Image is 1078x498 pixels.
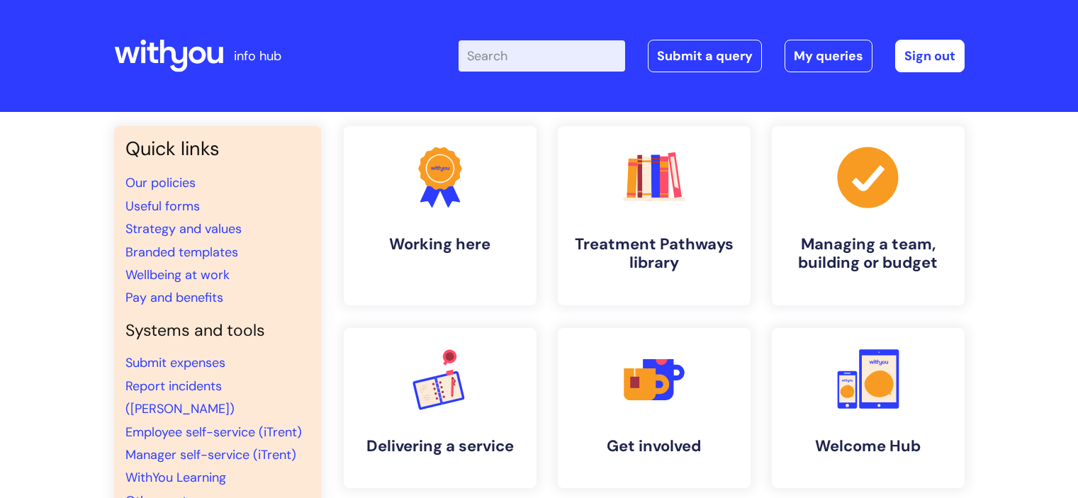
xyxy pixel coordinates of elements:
[783,437,953,455] h4: Welcome Hub
[125,220,242,237] a: Strategy and values
[355,235,525,254] h4: Working here
[125,446,296,463] a: Manager self-service (iTrent)
[125,378,235,417] a: Report incidents ([PERSON_NAME])
[344,328,537,488] a: Delivering a service
[125,469,226,486] a: WithYou Learning
[355,437,525,455] h4: Delivering a service
[234,45,281,67] p: info hub
[344,126,537,305] a: Working here
[459,40,965,72] div: | -
[125,321,310,341] h4: Systems and tools
[125,244,238,261] a: Branded templates
[772,126,965,305] a: Managing a team, building or budget
[125,424,302,441] a: Employee self-service (iTrent)
[125,266,230,283] a: Wellbeing at work
[783,235,953,273] h4: Managing a team, building or budget
[459,40,625,72] input: Search
[125,198,200,215] a: Useful forms
[125,174,196,191] a: Our policies
[648,40,762,72] a: Submit a query
[558,126,751,305] a: Treatment Pathways library
[125,289,223,306] a: Pay and benefits
[785,40,872,72] a: My queries
[772,328,965,488] a: Welcome Hub
[558,328,751,488] a: Get involved
[569,437,739,455] h4: Get involved
[895,40,965,72] a: Sign out
[125,354,225,371] a: Submit expenses
[125,137,310,160] h3: Quick links
[569,235,739,273] h4: Treatment Pathways library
